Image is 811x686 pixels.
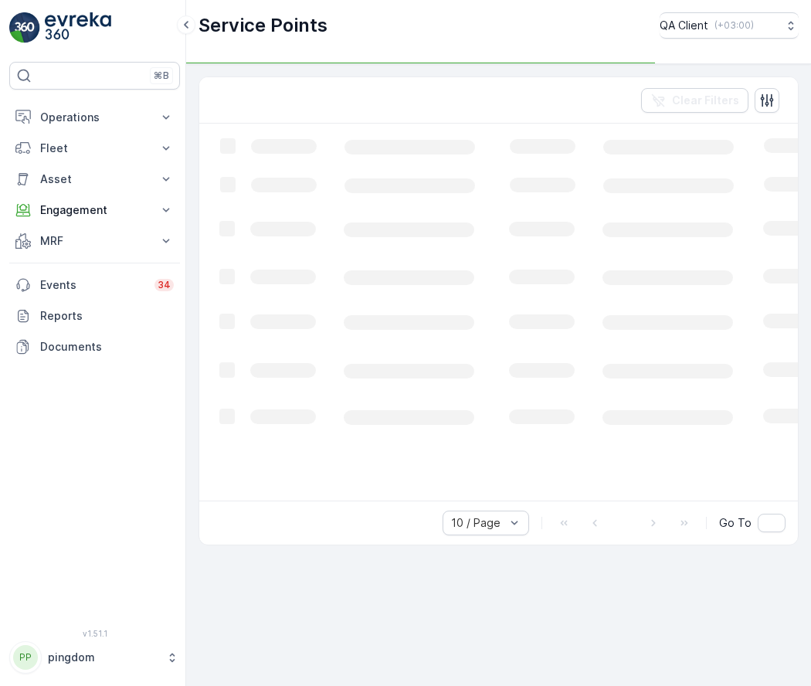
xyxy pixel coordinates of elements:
[660,18,708,33] p: QA Client
[9,270,180,301] a: Events34
[9,641,180,674] button: PPpingdom
[40,202,149,218] p: Engagement
[9,133,180,164] button: Fleet
[40,308,174,324] p: Reports
[641,88,748,113] button: Clear Filters
[9,301,180,331] a: Reports
[154,70,169,82] p: ⌘B
[9,331,180,362] a: Documents
[40,339,174,355] p: Documents
[672,93,739,108] p: Clear Filters
[40,110,149,125] p: Operations
[9,226,180,256] button: MRF
[48,650,158,665] p: pingdom
[660,12,799,39] button: QA Client(+03:00)
[45,12,111,43] img: logo_light-DOdMpM7g.png
[719,515,752,531] span: Go To
[40,277,145,293] p: Events
[40,171,149,187] p: Asset
[40,233,149,249] p: MRF
[9,195,180,226] button: Engagement
[199,13,327,38] p: Service Points
[9,629,180,638] span: v 1.51.1
[9,12,40,43] img: logo
[13,645,38,670] div: PP
[158,279,171,291] p: 34
[9,164,180,195] button: Asset
[9,102,180,133] button: Operations
[714,19,754,32] p: ( +03:00 )
[40,141,149,156] p: Fleet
